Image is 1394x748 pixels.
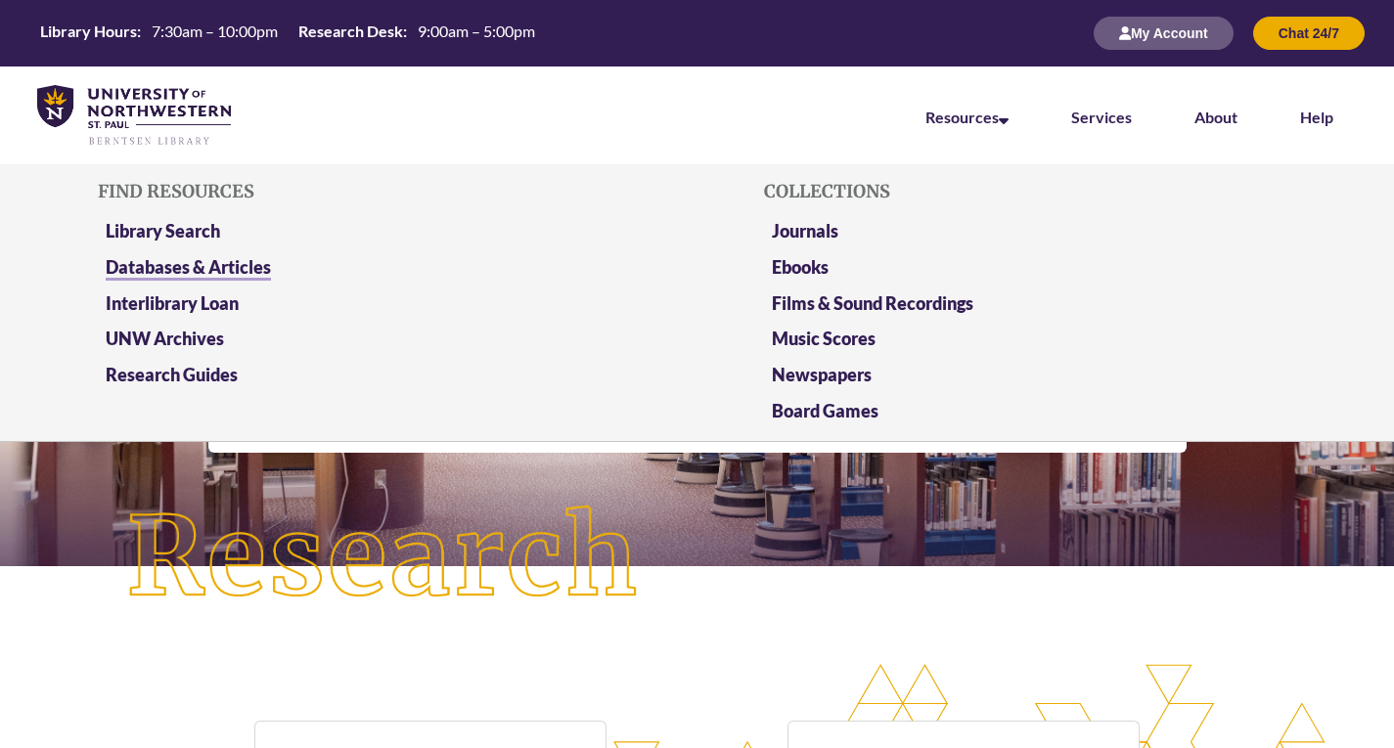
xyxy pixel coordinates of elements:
a: My Account [1094,24,1234,41]
a: Help [1300,108,1333,126]
a: Databases & Articles [106,256,271,281]
a: Ebooks [772,256,829,278]
a: Journals [772,220,838,242]
a: Films & Sound Recordings [772,292,973,314]
span: 9:00am – 5:00pm [418,22,535,40]
h5: Find Resources [98,182,630,201]
a: Board Games [772,400,878,421]
button: Chat 24/7 [1253,17,1365,50]
a: Interlibrary Loan [106,292,239,314]
a: Hours Today [32,21,543,47]
th: Library Hours: [32,21,144,42]
a: Research Guides [106,364,238,385]
a: Chat 24/7 [1253,24,1365,41]
a: Resources [925,108,1009,126]
span: 7:30am – 10:00pm [152,22,278,40]
th: Research Desk: [291,21,410,42]
table: Hours Today [32,21,543,45]
a: Library Search [106,220,220,242]
button: My Account [1094,17,1234,50]
a: Services [1071,108,1132,126]
a: UNW Archives [106,328,224,349]
img: UNWSP Library Logo [37,85,231,147]
img: Research [69,449,697,667]
h5: Collections [764,182,1296,201]
a: Music Scores [772,328,876,349]
a: Newspapers [772,364,872,385]
a: About [1194,108,1237,126]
